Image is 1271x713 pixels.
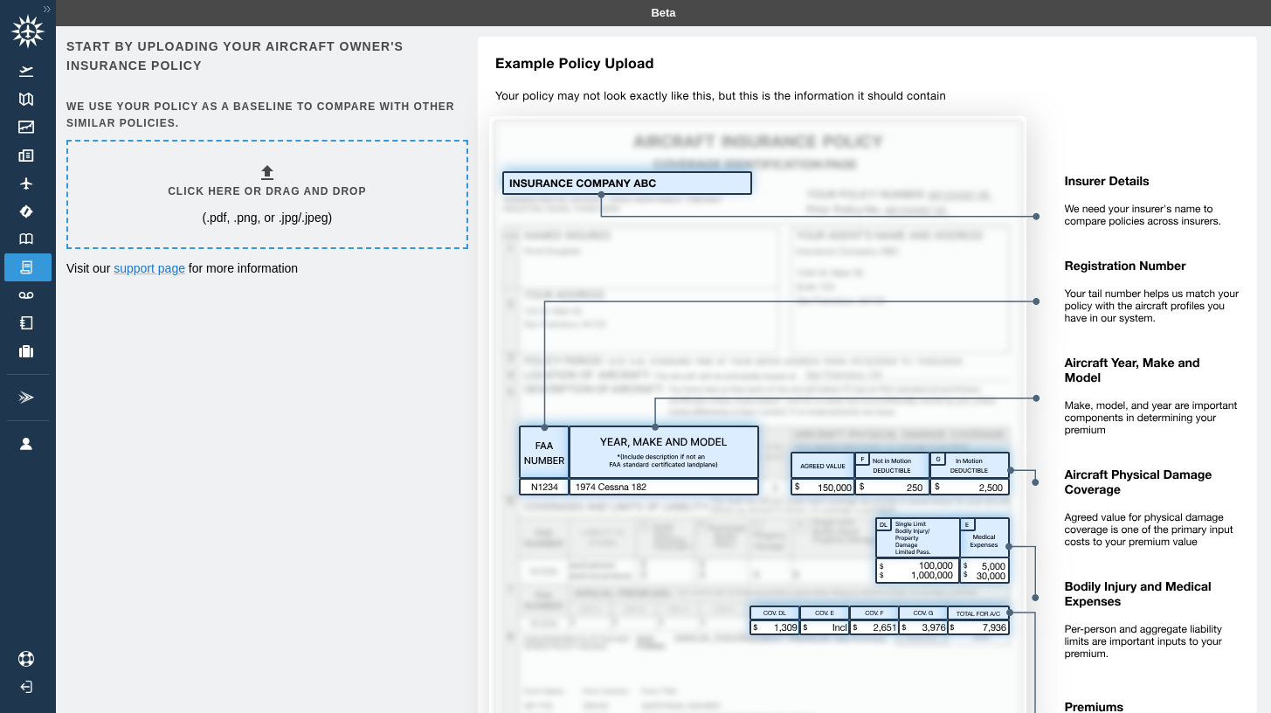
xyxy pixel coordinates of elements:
p: Visit our for more information [66,260,465,277]
a: support page [114,261,185,275]
h6: Click here or drag and drop [168,183,366,200]
p: (.pdf, .png, or .jpg/.jpeg) [202,209,332,226]
h6: We use your policy as a baseline to compare with other similar policies. [66,99,465,132]
h6: Start by uploading your aircraft owner's insurance policy [66,37,465,76]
